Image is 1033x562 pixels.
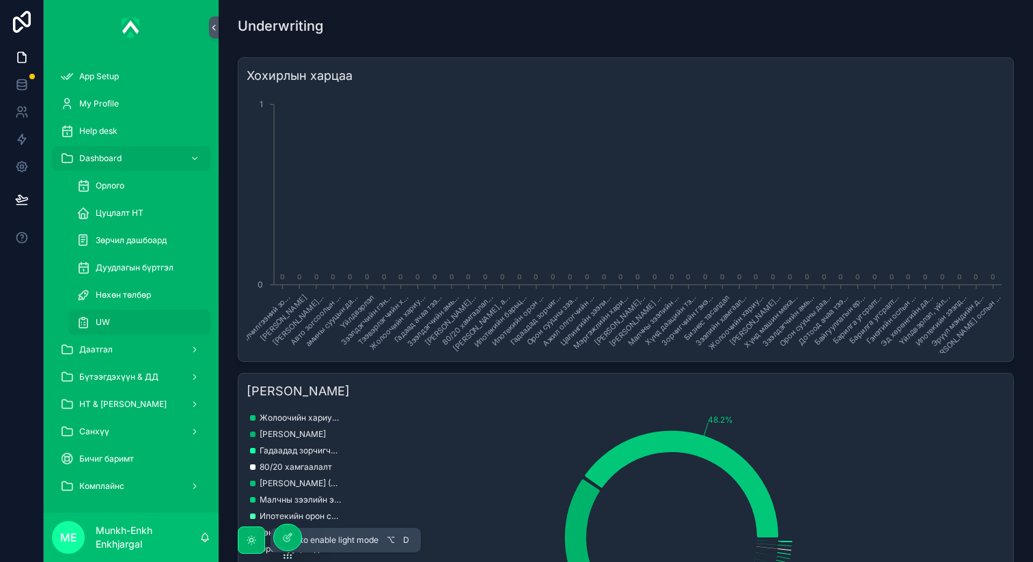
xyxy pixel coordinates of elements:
[260,412,342,423] span: Жолоочийн хариуцлагын албан журмын даатгал
[720,272,724,281] text: 0
[122,16,141,38] img: App logo
[450,272,454,281] text: 0
[79,71,119,82] span: App Setup
[805,272,809,281] text: 0
[754,272,758,281] text: 0
[339,293,393,347] text: Зээлдэгчийн гэн...
[466,272,470,281] text: 0
[974,272,978,281] text: 0
[703,272,707,281] text: 0
[777,293,833,348] text: Орон сууцны даа...
[405,293,460,348] text: Зээлдэгчийн амь...
[508,293,562,347] text: Гадаадад зорчиг...
[760,293,816,348] text: Зээлдэгчийн амь...
[957,272,961,281] text: 0
[635,272,639,281] text: 0
[432,272,437,281] text: 0
[913,293,969,348] text: Ипотекийн зээлд...
[79,126,118,137] span: Help desk
[822,272,826,281] text: 0
[540,293,596,348] text: Ажил олгогчийн ...
[297,272,301,281] text: 0
[906,272,910,281] text: 0
[247,382,1005,401] h3: [PERSON_NAME]
[491,293,546,348] text: Ипотекийн орон ...
[79,344,113,355] span: Даатгал
[392,293,444,345] text: Гадаад ачаа тээ...
[872,272,877,281] text: 0
[96,317,110,328] span: UW
[79,399,167,410] span: НТ & [PERSON_NAME]
[483,272,487,281] text: 0
[260,462,332,473] span: 80/20 хамгаалалт
[52,119,210,143] a: Help desk
[238,16,323,36] h1: Underwriting
[706,293,765,352] text: Жолоочийн хариу...
[79,453,134,464] span: Бичиг баримт
[423,293,478,348] text: [PERSON_NAME]...
[331,272,335,281] text: 0
[52,64,210,89] a: App Setup
[440,293,495,348] text: 80/20 хамгаалал...
[68,201,210,225] a: Цуцлалт НТ
[568,272,572,281] text: 0
[659,293,715,348] text: Зорчигчийн гэнэ...
[626,293,681,348] text: Малчны зээлийн ...
[348,272,352,281] text: 0
[52,419,210,444] a: Санхүү
[68,255,210,280] a: Дуудлагын бүртгэл
[652,272,657,281] text: 0
[368,293,427,352] text: Жолоочийн хариу...
[237,293,292,348] text: үйлчилгээний зо...
[592,293,647,348] text: [PERSON_NAME]...
[708,415,733,425] tspan: 48.2%
[79,481,124,492] span: Комплайнс
[670,272,674,281] text: 0
[558,293,614,348] text: Цалингийн зээли...
[96,524,199,551] p: Munkh-Enkh Enkhjargal
[260,429,326,440] span: [PERSON_NAME]
[96,235,167,246] span: Зөрчил дашбоард
[96,290,151,300] span: Нөхөн төлбөр
[79,153,122,164] span: Dashboard
[365,272,369,281] text: 0
[60,529,77,546] span: ME
[929,293,985,349] text: Эрүүл мэндийн д...
[572,293,631,352] text: Мэргэжлийн хари...
[385,535,396,546] span: ⌥
[96,208,143,219] span: Цуцлалт НТ
[683,293,732,342] text: Бизнес тасалдал
[848,293,901,346] text: Барилга угсралт...
[451,293,511,353] text: [PERSON_NAME], а...
[52,447,210,471] a: Бичиг баримт
[879,293,935,348] text: Эд хөрөнгийн да...
[643,293,698,348] text: Хүнд даацийн тэ...
[260,511,342,522] span: Ипотекийн орон сууцны даатгал
[898,293,952,347] text: Үйлдвэрлэл, үйл...
[68,173,210,198] a: Орлого
[415,272,419,281] text: 0
[258,293,309,343] text: [PERSON_NAME]
[258,279,263,290] tspan: 0
[585,272,589,281] text: 0
[551,272,555,281] text: 0
[260,445,342,456] span: Гадаадад зорчигчийн даатгал
[260,478,342,489] span: [PERSON_NAME] (5 [PERSON_NAME])
[288,293,342,347] text: Авто зогсоолын ...
[44,55,219,513] div: scrollable content
[52,146,210,171] a: Dashboard
[400,535,411,546] span: D
[788,272,792,281] text: 0
[68,228,210,253] a: Зөрчил дашбоард
[608,293,664,349] text: [PERSON_NAME] ...
[303,293,359,349] text: амины сууцын да...
[96,262,174,273] span: Дуудлагын бүртгэл
[940,272,944,281] text: 0
[52,474,210,498] a: Комплайнс
[314,272,318,281] text: 0
[339,293,376,331] text: Үйлдвэрлэл
[280,272,284,281] text: 0
[52,365,210,389] a: Бүтээгдэхүүн & ДД
[923,272,927,281] text: 0
[742,293,799,350] text: Хүнд машин меха...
